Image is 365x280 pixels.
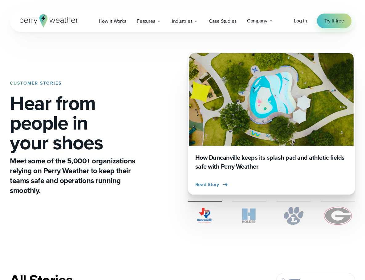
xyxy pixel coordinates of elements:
[195,181,229,188] button: Read Story
[189,53,354,146] img: Duncanville Splash Pad
[204,15,241,27] a: Case Studies
[195,181,219,188] span: Read Story
[294,17,307,24] span: Log in
[137,18,155,25] span: Features
[188,52,355,195] a: Duncanville Splash Pad How Duncanville keeps its splash pad and athletic fields safe with Perry W...
[324,17,344,25] span: Try it free
[195,153,348,171] h3: How Duncanville keeps its splash pad and athletic fields safe with Perry Weather
[247,17,267,25] span: Company
[188,52,355,195] div: slideshow
[94,15,132,27] a: How it Works
[317,14,352,28] a: Try it free
[294,17,307,25] a: Log in
[188,206,222,225] img: City of Duncanville Logo
[232,206,266,225] img: Holder.svg
[10,156,148,195] p: Meet some of the 5,000+ organizations relying on Perry Weather to keep their teams safe and opera...
[209,18,236,25] span: Case Studies
[10,93,148,152] h1: Hear from people in your shoes
[10,80,62,86] strong: CUSTOMER STORIES
[99,18,126,25] span: How it Works
[172,18,193,25] span: Industries
[188,52,355,195] div: 1 of 4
